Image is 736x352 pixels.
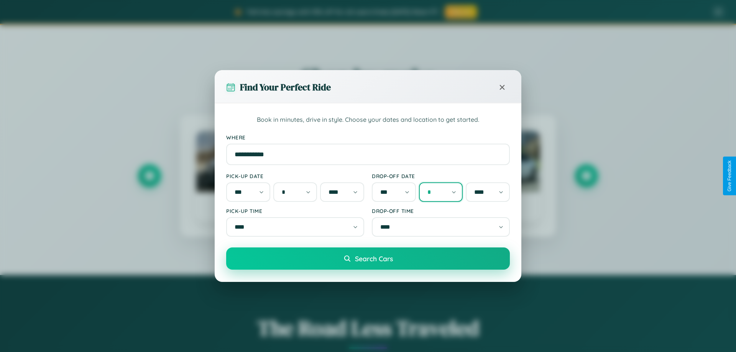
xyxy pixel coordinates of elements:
[240,81,331,93] h3: Find Your Perfect Ride
[226,173,364,179] label: Pick-up Date
[226,247,510,270] button: Search Cars
[372,173,510,179] label: Drop-off Date
[355,254,393,263] span: Search Cars
[226,208,364,214] label: Pick-up Time
[226,115,510,125] p: Book in minutes, drive in style. Choose your dates and location to get started.
[372,208,510,214] label: Drop-off Time
[226,134,510,141] label: Where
